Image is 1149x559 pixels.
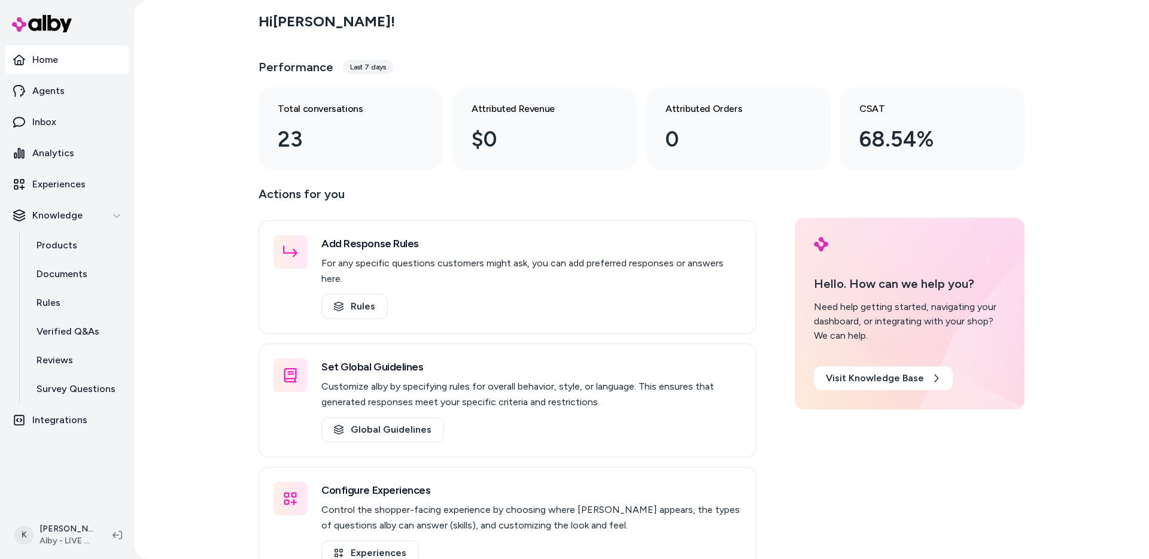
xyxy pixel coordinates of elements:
p: Verified Q&As [37,324,99,339]
a: Visit Knowledge Base [814,366,953,390]
a: Survey Questions [25,375,129,403]
img: alby Logo [814,237,828,251]
a: Products [25,231,129,260]
div: Need help getting started, navigating your dashboard, or integrating with your shop? We can help. [814,300,1005,343]
a: Experiences [5,170,129,199]
p: Control the shopper-facing experience by choosing where [PERSON_NAME] appears, the types of quest... [321,502,741,533]
a: Documents [25,260,129,288]
p: Customize alby by specifying rules for overall behavior, style, or language. This ensures that ge... [321,379,741,410]
a: Integrations [5,406,129,435]
p: Experiences [32,177,86,192]
div: $0 [472,123,598,156]
h3: Add Response Rules [321,235,741,252]
a: Rules [321,294,388,319]
a: Global Guidelines [321,417,444,442]
img: alby Logo [12,15,72,32]
h3: Attributed Orders [665,102,792,116]
span: Alby - LIVE on [DOMAIN_NAME] [39,535,93,547]
a: Reviews [25,346,129,375]
div: 68.54% [859,123,986,156]
a: Attributed Orders 0 [646,87,831,170]
a: Analytics [5,139,129,168]
a: Attributed Revenue $0 [452,87,637,170]
a: Home [5,45,129,74]
h2: Hi [PERSON_NAME] ! [259,13,395,31]
p: Documents [37,267,87,281]
h3: Performance [259,59,333,75]
p: Knowledge [32,208,83,223]
p: Agents [32,84,65,98]
h3: Attributed Revenue [472,102,598,116]
p: For any specific questions customers might ask, you can add preferred responses or answers here. [321,256,741,287]
p: Rules [37,296,60,310]
p: Analytics [32,146,74,160]
h3: CSAT [859,102,986,116]
a: CSAT 68.54% [840,87,1025,170]
p: Reviews [37,353,73,367]
p: [PERSON_NAME] [39,523,93,535]
a: Agents [5,77,129,105]
span: K [14,525,34,545]
p: Actions for you [259,184,756,213]
p: Inbox [32,115,56,129]
div: Last 7 days [343,60,393,74]
button: K[PERSON_NAME]Alby - LIVE on [DOMAIN_NAME] [7,516,103,554]
a: Rules [25,288,129,317]
h3: Set Global Guidelines [321,359,741,375]
div: 0 [665,123,792,156]
div: 23 [278,123,405,156]
a: Total conversations 23 [259,87,443,170]
a: Verified Q&As [25,317,129,346]
h3: Total conversations [278,102,405,116]
p: Survey Questions [37,382,115,396]
p: Home [32,53,58,67]
p: Products [37,238,77,253]
button: Knowledge [5,201,129,230]
a: Inbox [5,108,129,136]
h3: Configure Experiences [321,482,741,499]
p: Integrations [32,413,87,427]
p: Hello. How can we help you? [814,275,1005,293]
